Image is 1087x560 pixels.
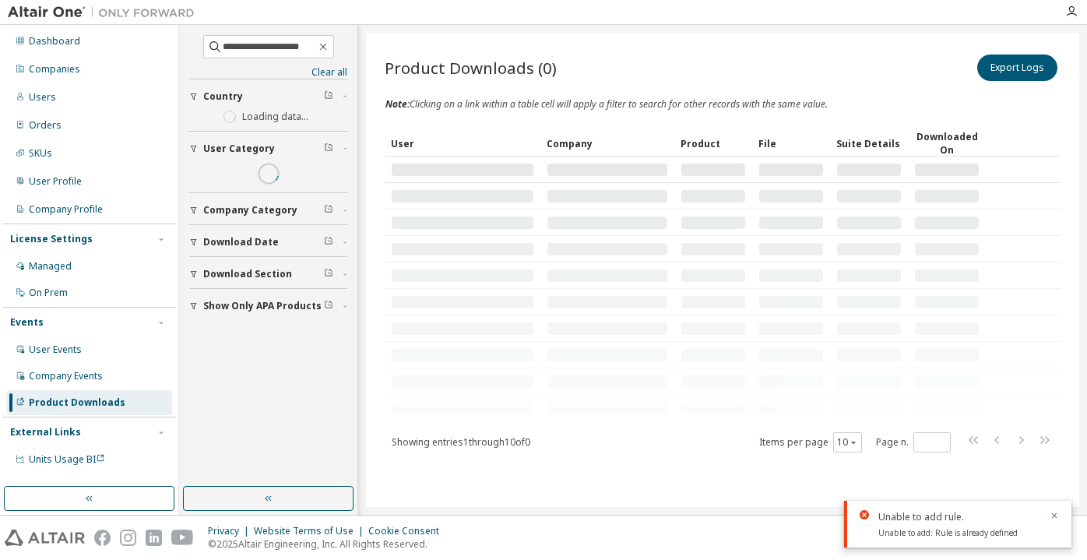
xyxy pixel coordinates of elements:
div: On Prem [29,287,68,299]
div: User Events [29,343,82,356]
span: Units Usage BI [29,453,105,466]
button: User Category [189,132,347,166]
div: Unable to add rule. [878,510,1040,524]
label: Loading data... [242,111,308,123]
div: Events [10,316,44,329]
div: Orders [29,119,62,132]
img: youtube.svg [171,530,194,546]
div: Company [547,131,668,156]
img: linkedin.svg [146,530,162,546]
span: Clear filter [324,300,333,312]
span: User Category [203,143,275,155]
span: Clear filter [324,236,333,248]
div: User Profile [29,175,82,188]
span: Download Section [203,268,292,280]
img: altair_logo.svg [5,530,85,546]
span: Download Date [203,236,279,248]
div: Dashboard [29,35,80,48]
span: Show Only APA Products [203,300,322,312]
div: File [758,131,824,156]
span: Country [203,90,243,103]
div: License Settings [10,233,93,245]
span: Note: [385,97,410,111]
div: Website Terms of Use [254,525,368,537]
button: Download Section [189,257,347,291]
div: Product Downloads [29,396,125,409]
span: Clear filter [324,143,333,155]
div: Company Profile [29,203,103,216]
span: Items per page [759,432,862,453]
span: Product Downloads (0) [385,57,557,79]
span: Clear filter [324,204,333,217]
button: Download Date [189,225,347,259]
div: Product [681,131,746,156]
button: Country [189,79,347,114]
button: Export Logs [977,55,1057,81]
div: Company Events [29,370,103,382]
span: Page n. [876,432,951,453]
div: SKUs [29,147,52,160]
div: Managed [29,260,72,273]
div: Cookie Consent [368,525,449,537]
img: Altair One [8,5,202,20]
button: Company Category [189,193,347,227]
span: Clear filter [324,90,333,103]
div: External Links [10,426,81,438]
p: © 2025 Altair Engineering, Inc. All Rights Reserved. [208,537,449,551]
div: Privacy [208,525,254,537]
button: Show Only APA Products [189,289,347,323]
button: 10 [837,436,858,449]
div: User [391,131,534,156]
div: Unable to add: Rule is already defined [878,526,1040,538]
div: Downloaded On [914,130,980,157]
span: Showing entries 1 through 10 of 0 [392,435,530,449]
span: Company Category [203,204,297,217]
a: Clear all [189,66,347,79]
span: Clear filter [324,268,333,280]
div: Suite Details [836,131,902,156]
span: Clicking on a link within a table cell will apply a filter to search for other records with the s... [410,97,828,111]
div: Companies [29,63,80,76]
img: facebook.svg [94,530,111,546]
div: Users [29,91,56,104]
img: instagram.svg [120,530,136,546]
